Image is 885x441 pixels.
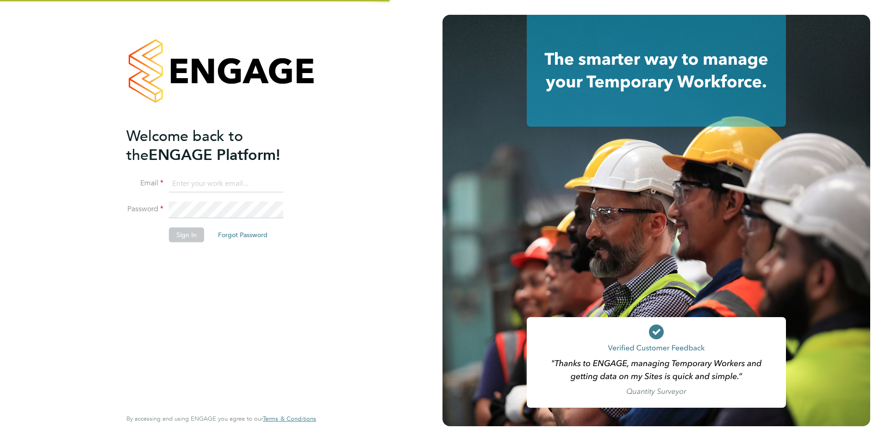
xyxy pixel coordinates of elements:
button: Forgot Password [211,227,275,242]
span: By accessing and using ENGAGE you agree to our [126,415,316,423]
h2: ENGAGE Platform! [126,127,307,165]
span: Terms & Conditions [263,415,316,423]
a: Terms & Conditions [263,415,316,423]
button: Sign In [169,227,204,242]
label: Email [126,178,163,188]
label: Password [126,204,163,214]
span: Welcome back to the [126,127,243,164]
input: Enter your work email... [169,176,283,192]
